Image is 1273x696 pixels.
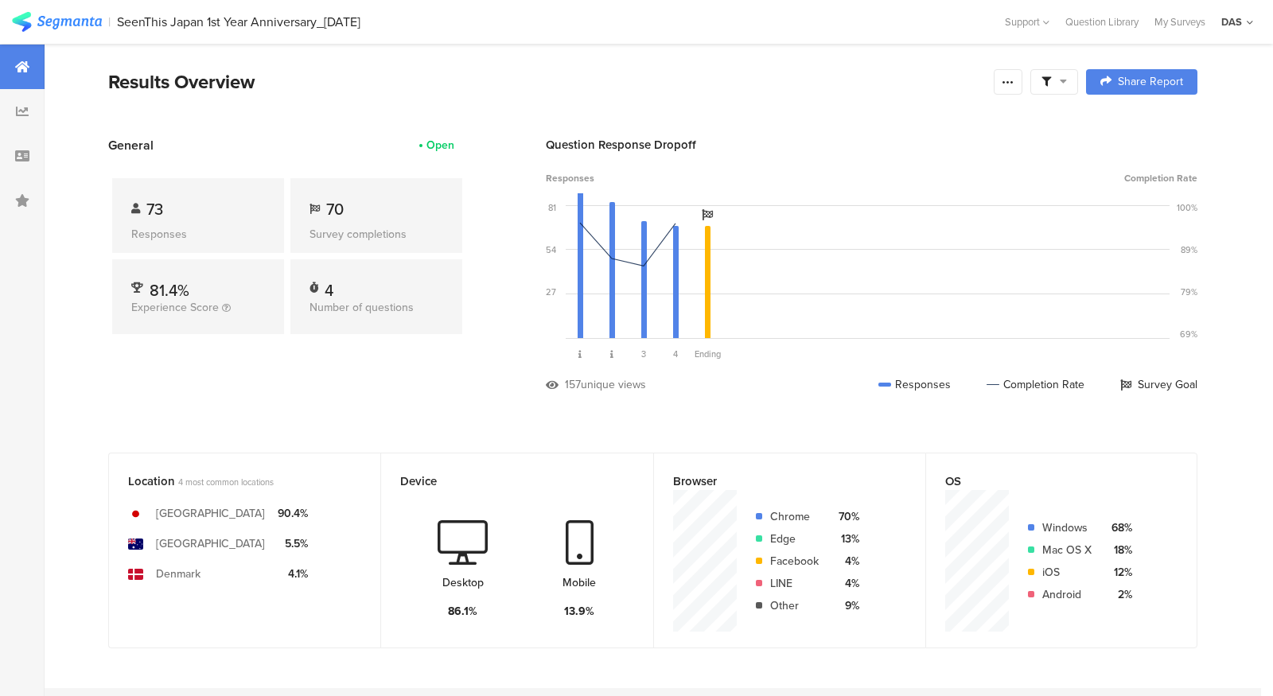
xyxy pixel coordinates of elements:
div: Edge [770,531,819,547]
div: 86.1% [448,603,477,620]
div: Android [1042,586,1092,603]
a: My Surveys [1146,14,1213,29]
div: Desktop [442,574,484,591]
div: Support [1005,10,1049,34]
div: Completion Rate [987,376,1084,393]
span: 4 [673,348,678,360]
i: Survey Goal [702,209,713,220]
div: 13.9% [564,603,594,620]
div: Location [128,472,335,490]
div: DAS [1221,14,1242,29]
div: 68% [1104,519,1132,536]
div: Survey Goal [1120,376,1197,393]
div: Survey completions [309,226,443,243]
div: | [108,13,111,31]
div: LINE [770,575,819,592]
div: Responses [878,376,951,393]
div: [GEOGRAPHIC_DATA] [156,505,265,522]
div: Responses [131,226,265,243]
div: 79% [1181,286,1197,298]
div: Mobile [563,574,596,591]
a: Question Library [1057,14,1146,29]
div: SeenThis Japan 1st Year Anniversary_[DATE] [117,14,360,29]
div: Mac OS X [1042,542,1092,558]
div: Device [400,472,607,490]
div: 4% [831,553,859,570]
div: Question Response Dropoff [546,136,1197,154]
div: 18% [1104,542,1132,558]
span: 70 [326,197,344,221]
div: OS [945,472,1151,490]
div: unique views [581,376,646,393]
span: 81.4% [150,278,189,302]
div: 81 [548,201,556,214]
div: Ending [691,348,723,360]
div: [GEOGRAPHIC_DATA] [156,535,265,552]
span: Number of questions [309,299,414,316]
span: Completion Rate [1124,171,1197,185]
img: segmanta logo [12,12,102,32]
span: General [108,136,154,154]
div: 12% [1104,564,1132,581]
div: 100% [1177,201,1197,214]
div: 4.1% [278,566,308,582]
div: Results Overview [108,68,986,96]
div: 4 [325,278,333,294]
div: Open [426,137,454,154]
span: 3 [641,348,646,360]
div: Other [770,597,819,614]
div: 5.5% [278,535,308,552]
div: Chrome [770,508,819,525]
div: iOS [1042,564,1092,581]
div: Denmark [156,566,200,582]
div: 69% [1180,328,1197,340]
div: 54 [546,243,556,256]
div: 89% [1181,243,1197,256]
div: 4% [831,575,859,592]
div: 27 [546,286,556,298]
div: 157 [565,376,581,393]
span: Responses [546,171,594,185]
div: 13% [831,531,859,547]
span: Share Report [1118,76,1183,87]
span: Experience Score [131,299,219,316]
div: 2% [1104,586,1132,603]
div: Browser [673,472,880,490]
div: 70% [831,508,859,525]
div: 90.4% [278,505,308,522]
div: Facebook [770,553,819,570]
span: 4 most common locations [178,476,274,488]
div: Windows [1042,519,1092,536]
div: 9% [831,597,859,614]
span: 73 [146,197,163,221]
